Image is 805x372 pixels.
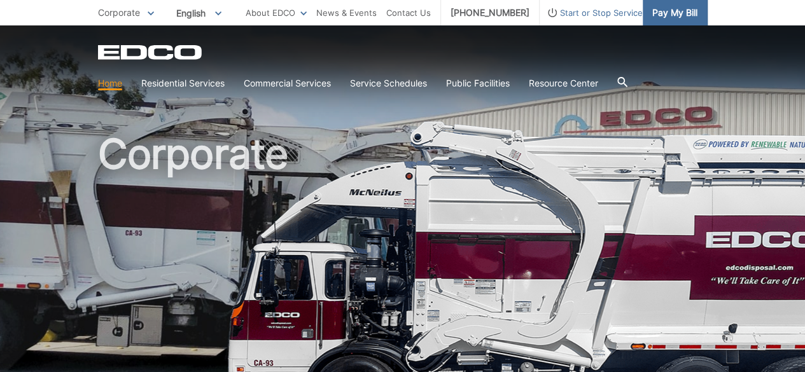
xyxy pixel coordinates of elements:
[246,6,307,20] a: About EDCO
[529,76,598,90] a: Resource Center
[141,76,225,90] a: Residential Services
[98,7,140,18] span: Corporate
[652,6,697,20] span: Pay My Bill
[386,6,431,20] a: Contact Us
[98,45,204,60] a: EDCD logo. Return to the homepage.
[350,76,427,90] a: Service Schedules
[244,76,331,90] a: Commercial Services
[98,76,122,90] a: Home
[167,3,231,24] span: English
[316,6,377,20] a: News & Events
[446,76,510,90] a: Public Facilities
